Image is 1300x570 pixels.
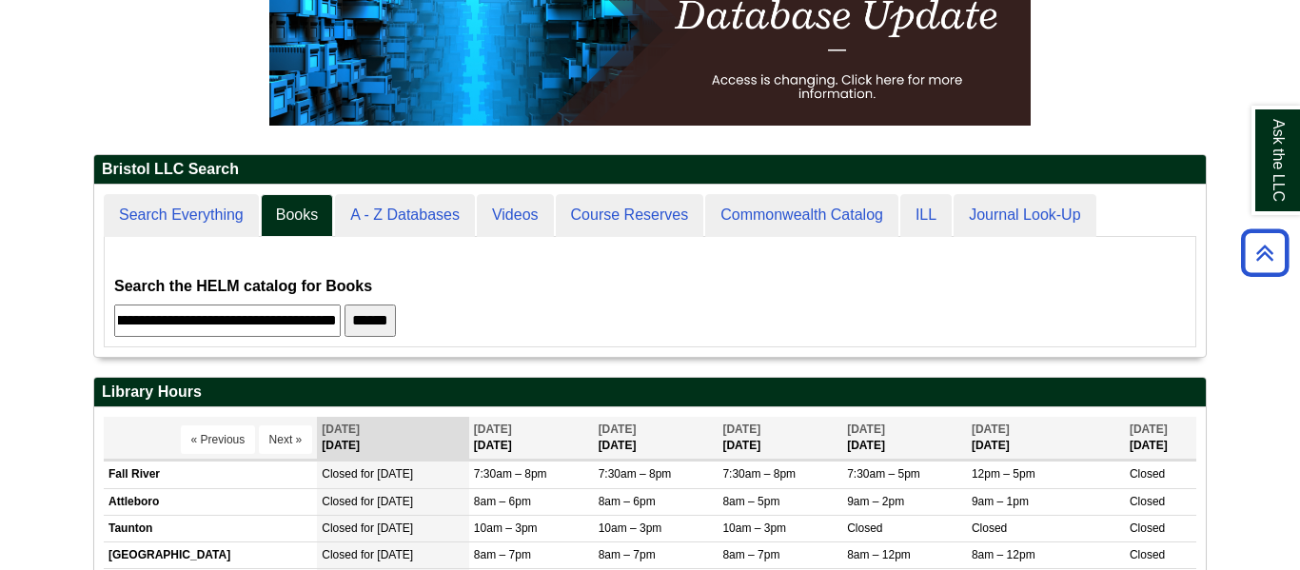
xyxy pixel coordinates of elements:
[900,194,952,237] a: ILL
[705,194,898,237] a: Commonwealth Catalog
[847,548,911,561] span: 8am – 12pm
[1130,423,1168,436] span: [DATE]
[317,417,469,460] th: [DATE]
[104,515,317,541] td: Taunton
[599,548,656,561] span: 8am – 7pm
[104,462,317,488] td: Fall River
[722,467,796,481] span: 7:30am – 8pm
[842,417,967,460] th: [DATE]
[722,548,779,561] span: 8am – 7pm
[474,423,512,436] span: [DATE]
[261,194,333,237] a: Books
[322,423,360,436] span: [DATE]
[474,495,531,508] span: 8am – 6pm
[722,423,760,436] span: [DATE]
[474,548,531,561] span: 8am – 7pm
[722,521,786,535] span: 10am – 3pm
[1130,467,1165,481] span: Closed
[104,541,317,568] td: [GEOGRAPHIC_DATA]
[181,425,256,454] button: « Previous
[322,467,357,481] span: Closed
[556,194,704,237] a: Course Reserves
[599,495,656,508] span: 8am – 6pm
[972,495,1029,508] span: 9am – 1pm
[322,495,357,508] span: Closed
[361,467,413,481] span: for [DATE]
[1130,495,1165,508] span: Closed
[594,417,719,460] th: [DATE]
[477,194,554,237] a: Videos
[114,273,372,300] label: Search the HELM catalog for Books
[322,548,357,561] span: Closed
[847,467,920,481] span: 7:30am – 5pm
[335,194,475,237] a: A - Z Databases
[847,423,885,436] span: [DATE]
[972,423,1010,436] span: [DATE]
[361,548,413,561] span: for [DATE]
[847,495,904,508] span: 9am – 2pm
[599,423,637,436] span: [DATE]
[104,194,259,237] a: Search Everything
[954,194,1095,237] a: Journal Look-Up
[599,467,672,481] span: 7:30am – 8pm
[104,488,317,515] td: Attleboro
[94,155,1206,185] h2: Bristol LLC Search
[259,425,313,454] button: Next »
[114,246,1186,337] div: Books
[361,495,413,508] span: for [DATE]
[361,521,413,535] span: for [DATE]
[94,378,1206,407] h2: Library Hours
[474,521,538,535] span: 10am – 3pm
[474,467,547,481] span: 7:30am – 8pm
[967,417,1125,460] th: [DATE]
[469,417,594,460] th: [DATE]
[847,521,882,535] span: Closed
[722,495,779,508] span: 8am – 5pm
[718,417,842,460] th: [DATE]
[1130,521,1165,535] span: Closed
[972,548,1035,561] span: 8am – 12pm
[1130,548,1165,561] span: Closed
[972,467,1035,481] span: 12pm – 5pm
[322,521,357,535] span: Closed
[1234,240,1295,265] a: Back to Top
[972,521,1007,535] span: Closed
[599,521,662,535] span: 10am – 3pm
[1125,417,1196,460] th: [DATE]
